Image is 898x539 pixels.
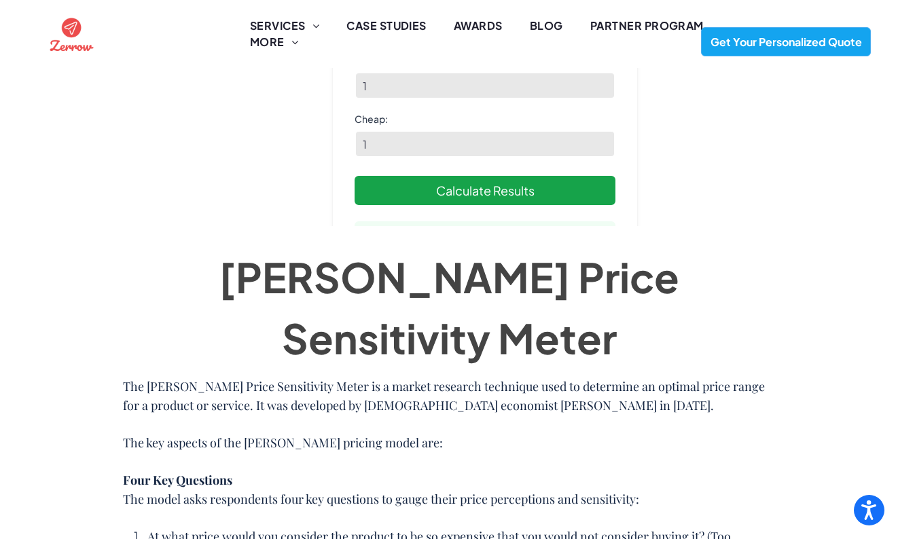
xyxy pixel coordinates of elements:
[123,472,232,488] span: Four Key Questions
[123,378,765,413] span: The [PERSON_NAME] Price Sensitivity Meter is a market research technique used to determine an opt...
[123,491,639,507] span: The model asks respondents four key questions to gauge their price perceptions and sensitivity:
[516,18,577,34] a: BLOG
[577,18,717,34] a: PARTNER PROGRAM
[355,176,615,205] button: Calculate Results
[236,18,333,34] a: SERVICES
[355,72,615,99] input: Enter amount
[333,18,440,34] a: CASE STUDIES
[701,27,871,56] a: Get Your Personalized Quote
[48,10,96,58] img: the logo for zernow is a red circle with an airplane in it .
[236,34,312,50] a: MORE
[355,112,615,126] label: Cheap:
[440,18,516,34] a: AWARDS
[123,434,443,451] span: The key aspects of the [PERSON_NAME] pricing model are:
[355,130,615,157] input: Enter amount
[706,28,867,56] span: Get Your Personalized Quote
[219,251,679,363] span: [PERSON_NAME] Price Sensitivity Meter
